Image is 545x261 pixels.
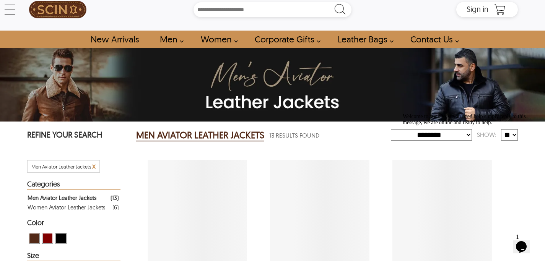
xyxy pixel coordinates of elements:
[3,3,126,15] span: Welcome to our site, if you need help simply reply to this message, we are online and ready to help.
[92,162,96,170] span: x
[467,7,488,13] a: Sign in
[42,233,53,244] div: View Maroon Men Aviator Leather Jackets
[28,193,118,203] a: Filter Men Aviator Leather Jackets
[27,129,120,142] p: REFINE YOUR SEARCH
[246,31,325,48] a: Shop Leather Corporate Gifts
[92,164,96,170] a: Cancel Filter
[467,4,488,14] span: Sign in
[513,230,537,253] iframe: chat widget
[136,128,391,143] div: Men Aviator Leather Jackets 13 Results Found
[31,164,91,170] span: Filter Men Aviator Leather Jackets
[136,129,264,141] h2: MEN AVIATOR LEATHER JACKETS
[329,31,398,48] a: Shop Leather Bags
[3,3,141,15] div: Welcome to our site, if you need help simply reply to this message, we are online and ready to help.
[112,203,119,212] div: ( 6 )
[151,31,188,48] a: shop men's leather jackets
[55,233,67,244] div: View Black Men Aviator Leather Jackets
[27,252,120,261] div: Heading Filter Men Aviator Leather Jackets by Size
[82,31,147,48] a: Shop New Arrivals
[28,203,118,212] a: Filter Women Aviator Leather Jackets
[29,233,40,244] div: View Brown ( Brand Color ) Men Aviator Leather Jackets
[28,203,105,212] div: Women Aviator Leather Jackets
[111,193,119,203] div: ( 13 )
[492,4,508,15] a: Shopping Cart
[269,131,319,140] span: 13 Results Found
[27,219,120,228] div: Heading Filter Men Aviator Leather Jackets by Color
[400,110,537,227] iframe: chat widget
[27,180,120,190] div: Heading Filter Men Aviator Leather Jackets by Categories
[28,193,96,203] div: Men Aviator Leather Jackets
[192,31,242,48] a: Shop Women Leather Jackets
[402,31,463,48] a: contact-us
